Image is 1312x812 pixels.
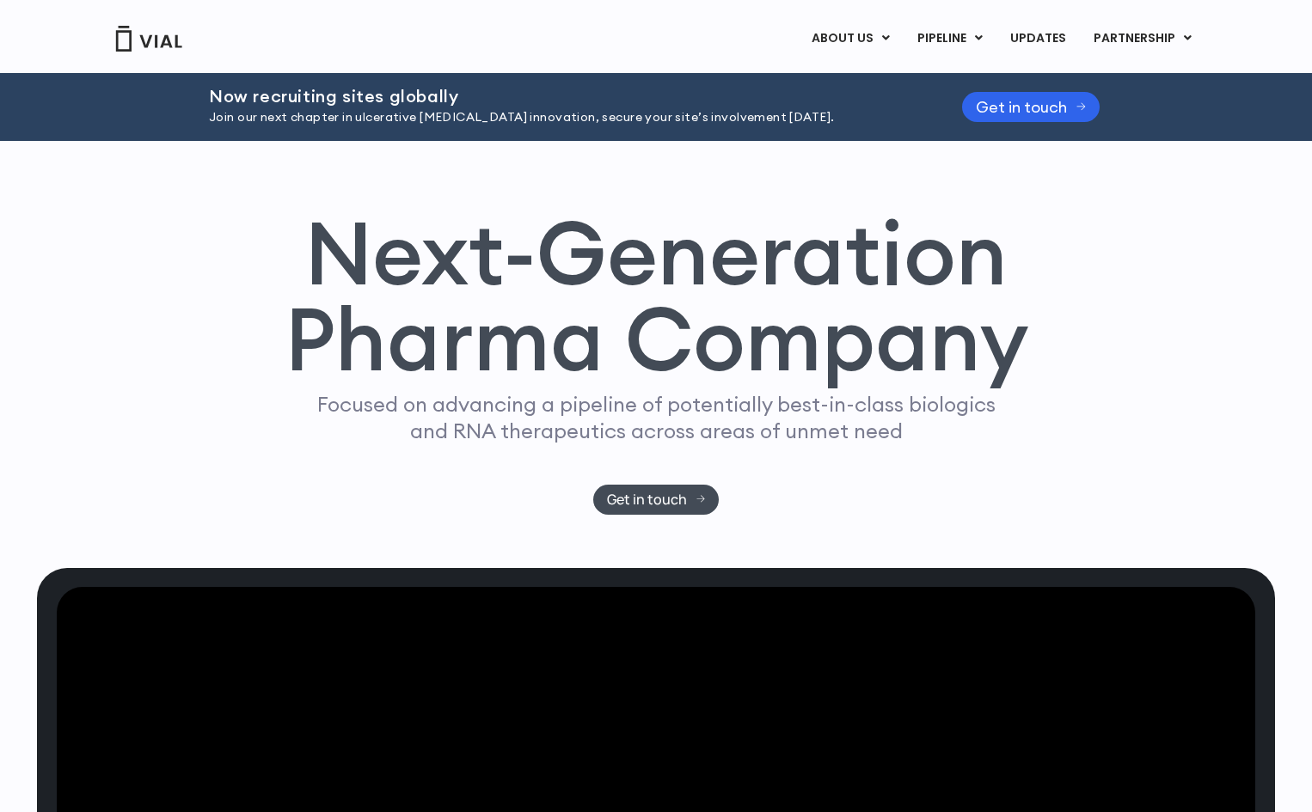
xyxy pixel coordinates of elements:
p: Focused on advancing a pipeline of potentially best-in-class biologics and RNA therapeutics acros... [310,391,1002,444]
img: Vial Logo [114,26,183,52]
a: Get in touch [962,92,1100,122]
p: Join our next chapter in ulcerative [MEDICAL_DATA] innovation, secure your site’s involvement [DA... [209,108,919,127]
a: UPDATES [996,24,1079,53]
a: Get in touch [593,485,720,515]
span: Get in touch [976,101,1067,113]
h1: Next-Generation Pharma Company [284,210,1028,383]
span: Get in touch [607,493,687,506]
a: PIPELINEMenu Toggle [904,24,996,53]
a: PARTNERSHIPMenu Toggle [1080,24,1205,53]
h2: Now recruiting sites globally [209,87,919,106]
a: ABOUT USMenu Toggle [798,24,903,53]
